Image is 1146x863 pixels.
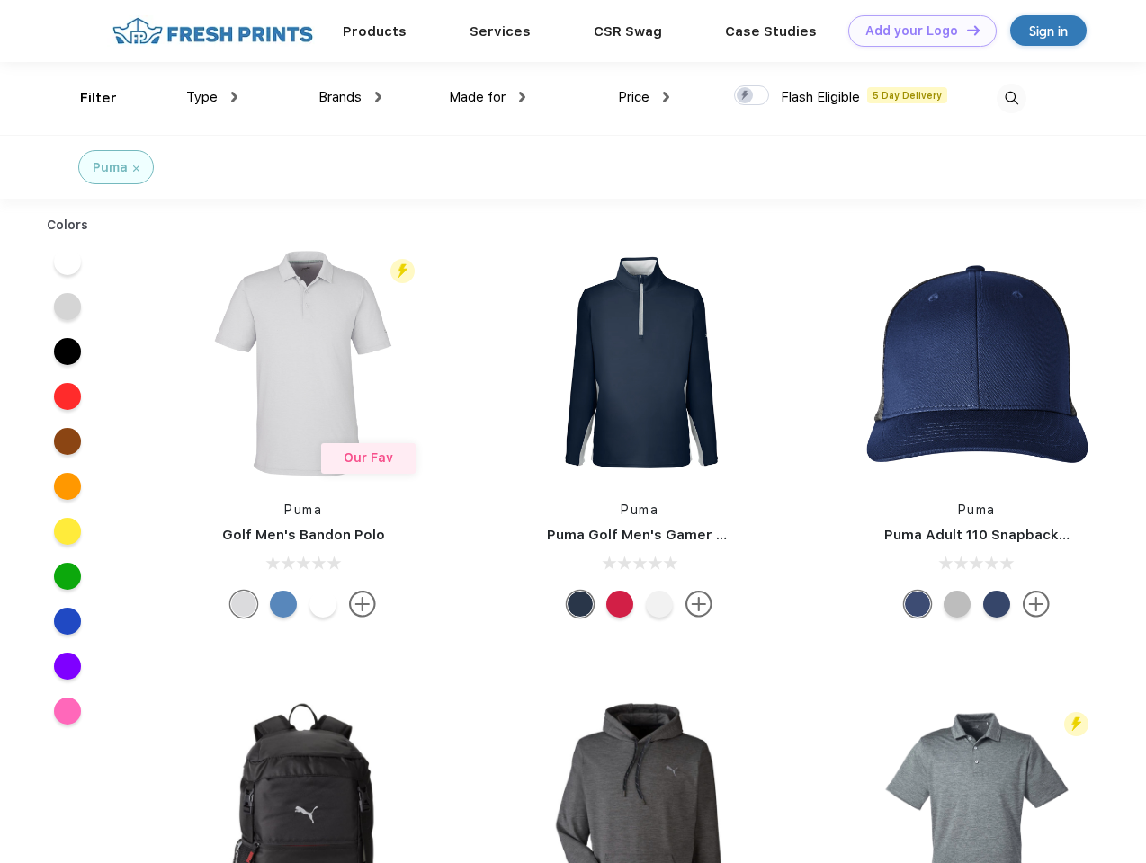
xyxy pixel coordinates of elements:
img: func=resize&h=266 [520,244,759,483]
a: Puma [284,503,322,517]
span: Flash Eligible [781,89,860,105]
span: Made for [449,89,506,105]
img: flash_active_toggle.svg [390,259,415,283]
div: Lake Blue [270,591,297,618]
img: filter_cancel.svg [133,165,139,172]
img: fo%20logo%202.webp [107,15,318,47]
span: Our Fav [344,450,393,465]
div: Ski Patrol [606,591,633,618]
img: flash_active_toggle.svg [1064,712,1088,736]
a: Golf Men's Bandon Polo [222,527,385,543]
img: dropdown.png [663,92,669,102]
a: Sign in [1010,15,1087,46]
a: Puma [621,503,658,517]
img: more.svg [349,591,376,618]
span: Type [186,89,218,105]
img: DT [967,25,980,35]
span: Brands [318,89,362,105]
span: 5 Day Delivery [867,87,947,103]
div: Peacoat Qut Shd [904,591,931,618]
span: Price [618,89,649,105]
div: Sign in [1029,21,1068,41]
div: Navy Blazer [567,591,594,618]
img: dropdown.png [231,92,237,102]
div: Peacoat with Qut Shd [983,591,1010,618]
img: more.svg [685,591,712,618]
div: High Rise [230,591,257,618]
div: Colors [33,216,103,235]
div: Add your Logo [865,23,958,39]
img: func=resize&h=266 [184,244,423,483]
img: desktop_search.svg [997,84,1026,113]
a: Puma Golf Men's Gamer Golf Quarter-Zip [547,527,831,543]
a: CSR Swag [594,23,662,40]
img: more.svg [1023,591,1050,618]
div: Quarry with Brt Whit [944,591,971,618]
img: func=resize&h=266 [857,244,1097,483]
a: Puma [958,503,996,517]
img: dropdown.png [519,92,525,102]
a: Products [343,23,407,40]
div: Puma [93,158,128,177]
a: Services [470,23,531,40]
div: Bright White [309,591,336,618]
img: dropdown.png [375,92,381,102]
div: Filter [80,88,117,109]
div: Bright White [646,591,673,618]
